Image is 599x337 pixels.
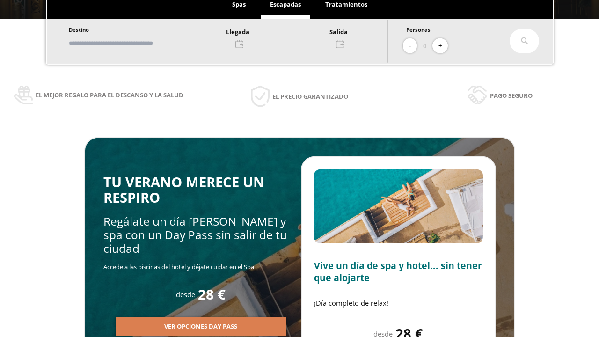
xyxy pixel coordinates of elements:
span: El precio garantizado [272,91,348,102]
button: - [403,38,417,54]
span: desde [176,290,195,299]
a: Ver opciones Day Pass [116,322,286,330]
span: El mejor regalo para el descanso y la salud [36,90,183,100]
img: Slide2.BHA6Qswy.webp [314,169,483,243]
span: Pago seguro [490,90,533,101]
button: + [432,38,448,54]
span: 0 [423,41,426,51]
span: Personas [406,26,431,33]
span: Accede a las piscinas del hotel y déjate cuidar en el Spa [103,263,254,271]
span: Vive un día de spa y hotel... sin tener que alojarte [314,259,482,284]
span: ¡Día completo de relax! [314,298,388,308]
button: Ver opciones Day Pass [116,317,286,336]
span: TU VERANO MERECE UN RESPIRO [103,173,264,207]
span: Destino [69,26,89,33]
span: Regálate un día [PERSON_NAME] y spa con un Day Pass sin salir de tu ciudad [103,213,287,256]
span: Ver opciones Day Pass [164,322,237,331]
span: 28 € [198,287,226,302]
